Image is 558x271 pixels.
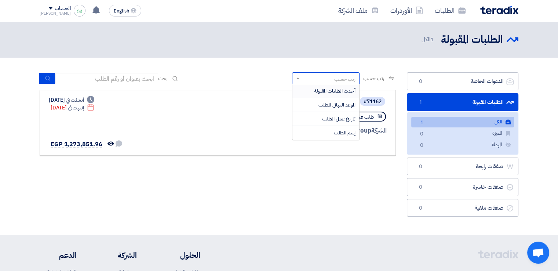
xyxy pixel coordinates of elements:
a: صفقات ملغية0 [407,199,518,217]
span: تاريخ عمل الطلب [322,115,355,123]
a: الدعوات الخاصة0 [407,72,518,90]
span: 1 [416,99,425,106]
span: 1 [430,35,434,43]
span: 0 [416,163,425,170]
a: ملف الشركة [332,2,384,19]
div: #71162 [364,99,382,104]
a: طلمبات ومواتير Aug [212,98,358,105]
span: رتب حسب [363,75,384,82]
span: بحث [158,75,168,82]
span: EGP 1,273,851.96 [51,140,102,149]
div: الحساب [55,6,70,12]
span: English [114,8,129,14]
h2: الطلبات المقبولة [441,33,503,47]
li: الحلول [159,250,200,261]
a: المهملة [411,140,514,150]
div: رتب حسب [334,75,355,83]
img: Teradix logo [480,6,518,14]
a: الأوردرات [384,2,429,19]
a: الطلبات المقبولة1 [407,93,518,111]
span: 1 [417,119,426,127]
div: Wadi Group وادي جروب [210,126,387,135]
span: الموعد النهائي للطلب [318,101,355,109]
button: English [109,5,141,17]
div: [PERSON_NAME] [40,11,71,15]
span: 0 [417,130,426,138]
span: إسم الطلب [334,129,355,137]
a: المميزة [411,128,514,139]
a: Open chat [527,242,549,264]
a: الطلبات [429,2,471,19]
span: 0 [416,78,425,85]
span: 0 [416,205,425,212]
a: صفقات رابحة0 [407,158,518,176]
span: 0 [416,184,425,191]
li: الشركة [99,250,137,261]
span: الشركة [371,126,387,135]
input: ابحث بعنوان أو رقم الطلب [55,73,158,84]
li: الدعم [40,250,77,261]
span: 0 [417,142,426,149]
a: الكل [411,117,514,127]
span: أنشئت في [66,96,84,104]
img: images_1756193300225.png [74,5,85,17]
span: إنتهت في [68,104,84,112]
div: [DATE] [49,96,94,104]
a: صفقات خاسرة0 [407,178,518,196]
span: الكل [421,35,435,44]
div: [DATE] [51,104,94,112]
span: أحدث الطلبات المقبولة [314,87,355,95]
